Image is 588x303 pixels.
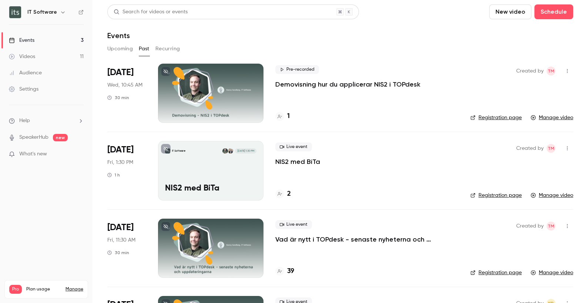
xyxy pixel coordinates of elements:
[275,266,294,276] a: 39
[531,269,573,276] a: Manage video
[107,43,133,55] button: Upcoming
[287,111,290,121] h4: 1
[107,236,135,244] span: Fri, 11:30 AM
[107,67,134,78] span: [DATE]
[516,67,544,75] span: Created by
[275,142,312,151] span: Live event
[531,192,573,199] a: Manage video
[27,9,57,16] h6: IT Software
[19,134,48,141] a: SpeakerHub
[9,6,21,18] img: IT Software
[26,286,61,292] span: Plan usage
[470,114,522,121] a: Registration page
[531,114,573,121] a: Manage video
[547,144,555,153] span: Tanya Masiyenka
[107,159,133,166] span: Fri, 1:30 PM
[516,144,544,153] span: Created by
[107,141,146,200] div: Aug 29 Fri, 1:30 PM (Europe/Stockholm)
[470,269,522,276] a: Registration page
[107,144,134,156] span: [DATE]
[548,67,554,75] span: TM
[107,64,146,123] div: Sep 3 Wed, 10:45 AM (Europe/Stockholm)
[65,286,83,292] a: Manage
[470,192,522,199] a: Registration page
[275,235,458,244] a: Vad är nytt i TOPdesk - senaste nyheterna och uppdateringarna
[275,157,320,166] a: NIS2 med BiTa
[547,67,555,75] span: Tanya Masiyenka
[275,65,319,74] span: Pre-recorded
[547,222,555,230] span: Tanya Masiyenka
[489,4,531,19] button: New video
[107,222,134,233] span: [DATE]
[9,53,35,60] div: Videos
[235,148,256,154] span: [DATE] 1:30 PM
[275,220,312,229] span: Live event
[228,148,233,154] img: Anders Brunberg
[9,117,84,125] li: help-dropdown-opener
[287,266,294,276] h4: 39
[139,43,149,55] button: Past
[222,148,228,154] img: Kenny Sandberg
[9,285,22,294] span: Pro
[107,31,130,40] h1: Events
[275,111,290,121] a: 1
[107,81,142,89] span: Wed, 10:45 AM
[53,134,68,141] span: new
[287,189,291,199] h4: 2
[275,189,291,199] a: 2
[275,80,420,89] a: Demovisning hur du applicerar NIS2 i TOPdesk
[516,222,544,230] span: Created by
[534,4,573,19] button: Schedule
[107,219,146,278] div: Aug 29 Fri, 11:30 AM (Europe/Stockholm)
[155,43,180,55] button: Recurring
[165,184,256,193] p: NIS2 med BiTa
[114,8,188,16] div: Search for videos or events
[107,250,129,256] div: 30 min
[19,150,47,158] span: What's new
[9,37,34,44] div: Events
[19,117,30,125] span: Help
[548,222,554,230] span: TM
[107,95,129,101] div: 30 min
[158,141,263,200] a: NIS2 med BiTa IT SoftwareAnders BrunbergKenny Sandberg[DATE] 1:30 PMNIS2 med BiTa
[107,172,120,178] div: 1 h
[9,85,38,93] div: Settings
[172,149,186,153] p: IT Software
[548,144,554,153] span: TM
[9,69,42,77] div: Audience
[75,151,84,158] iframe: Noticeable Trigger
